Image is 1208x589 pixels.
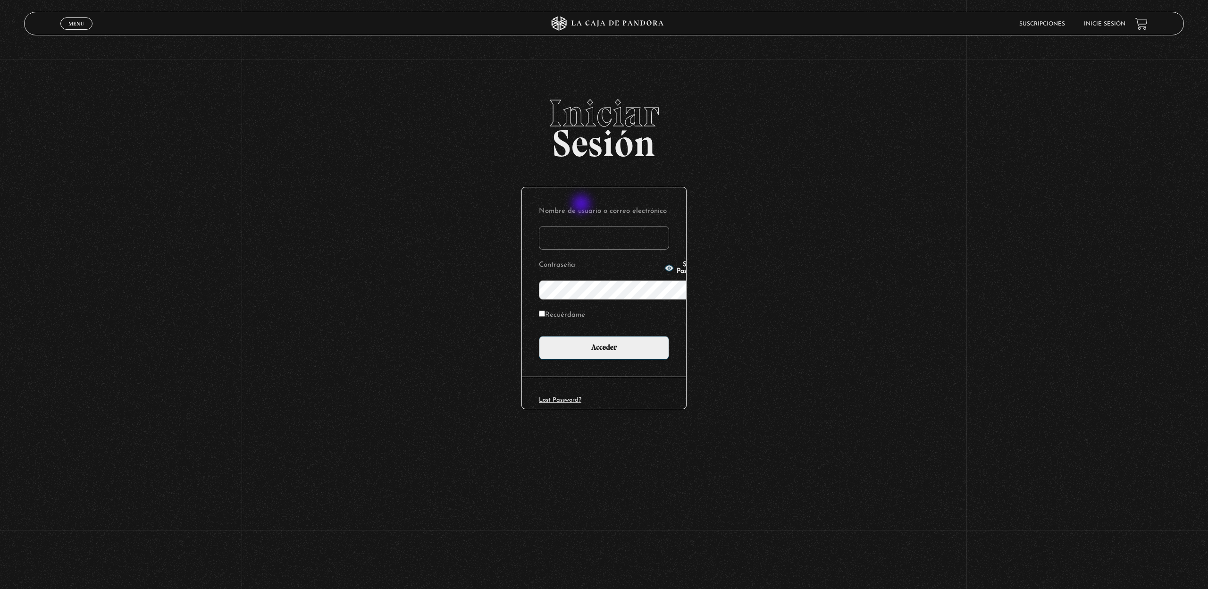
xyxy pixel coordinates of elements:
a: View your shopping cart [1135,17,1148,30]
input: Acceder [539,336,669,360]
h2: Sesión [24,94,1184,155]
button: Show Password [664,261,704,275]
span: Iniciar [24,94,1184,132]
span: Show Password [677,261,704,275]
a: Lost Password? [539,397,581,403]
label: Recuérdame [539,308,585,323]
label: Nombre de usuario o correo electrónico [539,204,669,219]
input: Recuérdame [539,311,545,317]
a: Suscripciones [1019,21,1065,27]
span: Menu [68,21,84,26]
label: Contraseña [539,258,662,273]
span: Cerrar [66,29,88,35]
a: Inicie sesión [1084,21,1125,27]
